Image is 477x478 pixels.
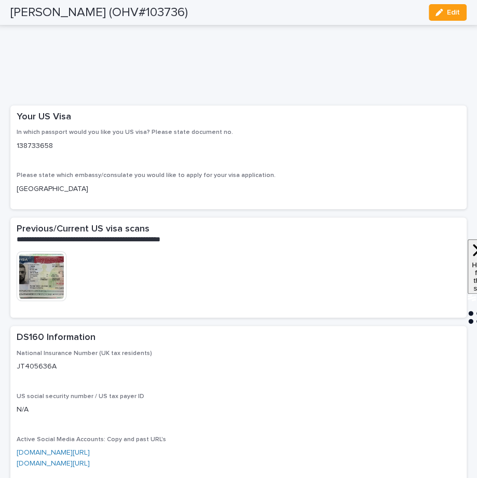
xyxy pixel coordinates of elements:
p: 138733658 [17,141,460,152]
a: [DOMAIN_NAME][URL] [17,460,90,467]
a: [DOMAIN_NAME][URL] [17,449,90,456]
span: US social security number / US tax payer ID [17,393,144,400]
p: N/A [17,404,460,415]
h2: Your US Visa [17,112,71,123]
p: [GEOGRAPHIC_DATA] [17,184,460,195]
h2: DS160 Information [17,332,96,344]
p: JT405636A [17,361,460,372]
span: In which passport would you like you US visa? Please state document no. [17,129,233,135]
span: Edit [447,9,460,16]
span: National Insurance Number (UK tax residents) [17,350,152,357]
span: Please state which embassy/consulate you would like to apply for your visa application. [17,172,276,179]
span: Active Social Media Accounts: Copy and past URL's [17,436,166,443]
h2: [PERSON_NAME] (OHV#103736) [10,5,188,20]
h2: Previous/Current US visa scans [17,224,149,235]
button: Edit [429,4,467,21]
